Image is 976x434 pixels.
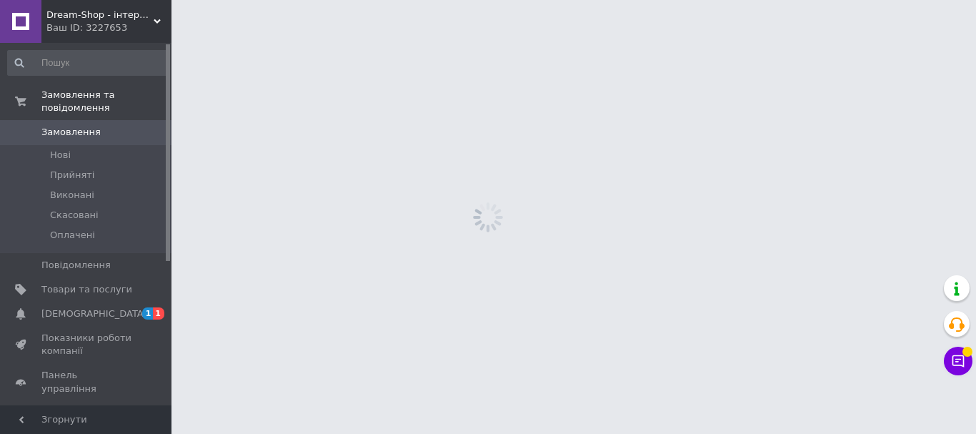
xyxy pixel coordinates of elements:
[50,149,71,162] span: Нові
[41,307,147,320] span: [DEMOGRAPHIC_DATA]
[153,307,164,320] span: 1
[41,332,132,357] span: Показники роботи компанії
[46,21,171,34] div: Ваш ID: 3227653
[41,89,171,114] span: Замовлення та повідомлення
[41,259,111,272] span: Повідомлення
[46,9,154,21] span: Dream-Shop - інтернет магазин (ФОП Ковтун А. С.)
[50,189,94,202] span: Виконані
[50,169,94,182] span: Прийняті
[41,369,132,395] span: Панель управління
[142,307,154,320] span: 1
[50,229,95,242] span: Оплачені
[50,209,99,222] span: Скасовані
[7,50,169,76] input: Пошук
[41,283,132,296] span: Товари та послуги
[41,126,101,139] span: Замовлення
[944,347,972,375] button: Чат з покупцем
